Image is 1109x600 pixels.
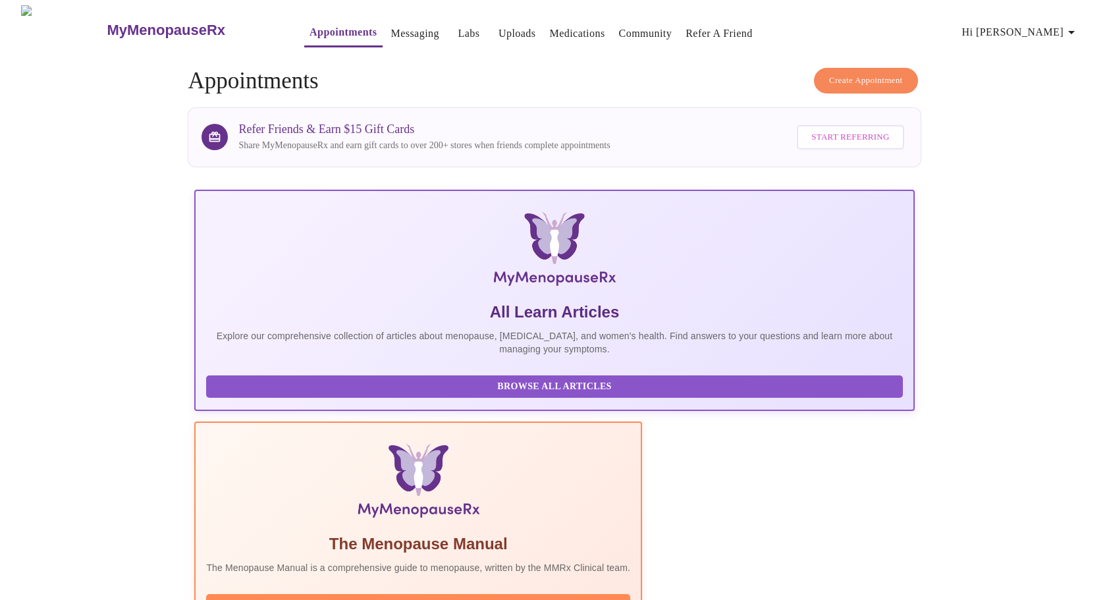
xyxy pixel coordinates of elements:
h3: MyMenopauseRx [107,22,225,39]
button: Appointments [304,19,382,47]
h3: Refer Friends & Earn $15 Gift Cards [238,123,610,136]
img: Menopause Manual [274,444,563,523]
a: Start Referring [794,119,907,156]
a: Medications [549,24,605,43]
a: Community [619,24,672,43]
span: Start Referring [811,130,889,145]
span: Create Appointment [829,73,903,88]
p: The Menopause Manual is a comprehensive guide to menopause, written by the MMRx Clinical team. [206,561,630,574]
button: Uploads [493,20,541,47]
button: Browse All Articles [206,375,902,398]
button: Community [614,20,678,47]
img: MyMenopauseRx Logo [21,5,105,55]
a: Labs [458,24,479,43]
a: Uploads [499,24,536,43]
p: Share MyMenopauseRx and earn gift cards to over 200+ stores when friends complete appointments [238,139,610,152]
button: Refer a Friend [680,20,758,47]
h5: All Learn Articles [206,302,902,323]
span: Browse All Articles [219,379,889,395]
button: Messaging [386,20,445,47]
a: Appointments [310,23,377,41]
button: Create Appointment [814,68,918,94]
h5: The Menopause Manual [206,533,630,555]
button: Start Referring [797,125,904,150]
a: Refer a Friend [686,24,753,43]
button: Hi [PERSON_NAME] [957,19,1085,45]
a: Browse All Articles [206,380,906,391]
h4: Appointments [188,68,921,94]
img: MyMenopauseRx Logo [315,212,795,291]
a: Messaging [391,24,439,43]
p: Explore our comprehensive collection of articles about menopause, [MEDICAL_DATA], and women's hea... [206,329,902,356]
button: Labs [448,20,490,47]
span: Hi [PERSON_NAME] [962,23,1079,41]
a: MyMenopauseRx [105,7,278,53]
button: Medications [544,20,610,47]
